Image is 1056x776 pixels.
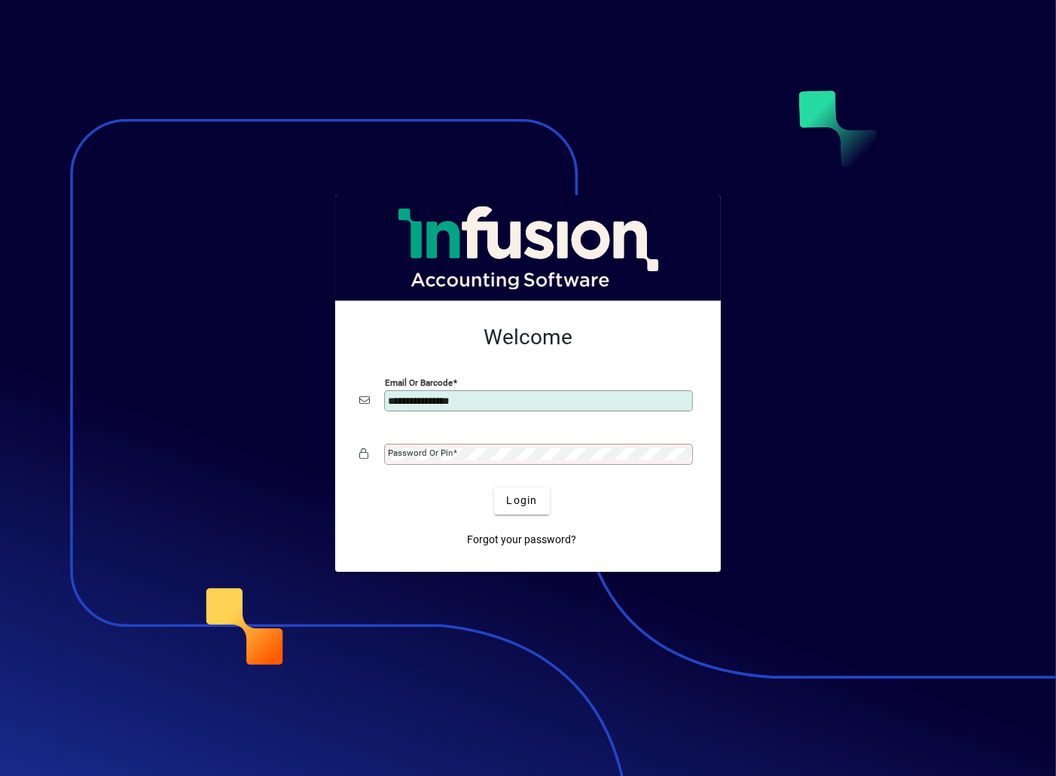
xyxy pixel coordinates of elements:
[494,487,549,515] button: Login
[385,377,453,387] mat-label: Email or Barcode
[506,493,537,509] span: Login
[359,325,697,350] h2: Welcome
[468,532,577,548] span: Forgot your password?
[462,527,583,554] a: Forgot your password?
[388,448,453,458] mat-label: Password or Pin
